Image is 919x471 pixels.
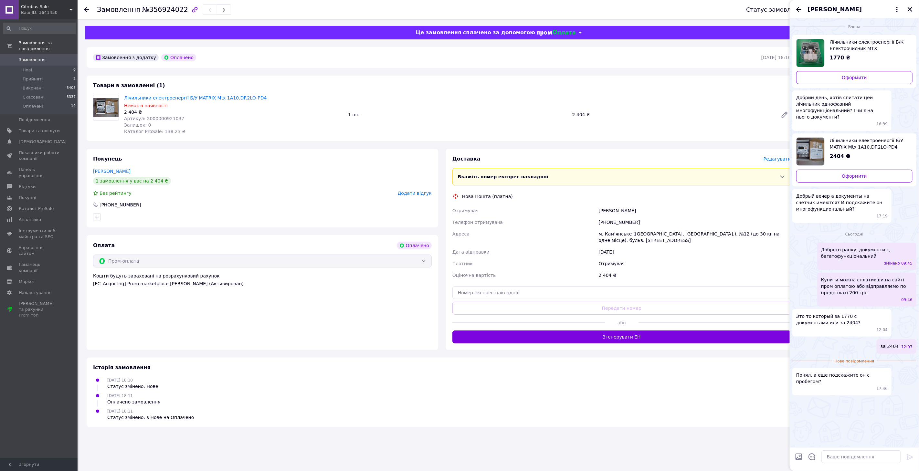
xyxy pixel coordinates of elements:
div: [PERSON_NAME] [597,205,792,216]
span: 09:45 12.08.2025 [901,261,913,266]
div: м. Кам'янське ([GEOGRAPHIC_DATA], [GEOGRAPHIC_DATA].), №12 (до 30 кг на одне місце): бульв. [STRE... [597,228,792,246]
span: Залишок: 0 [124,122,151,128]
input: Пошук [3,23,76,34]
span: №356924022 [142,6,188,14]
div: Prom топ [19,312,60,318]
span: Дата відправки [452,249,490,255]
span: Маркет [19,279,35,285]
span: Виконані [23,85,43,91]
div: Статус замовлення [746,6,806,13]
div: 1 шт. [345,110,569,119]
span: Вчора [846,24,863,30]
span: [DATE] 18:11 [107,409,133,413]
span: 12:04 12.08.2025 [877,327,888,333]
img: Лічильники електроенергії Б/У MATRIX Mtx 1A10.DF.2LO-PD4 [93,98,119,117]
span: Управління сайтом [19,245,60,256]
span: Сьогодні [843,232,866,237]
span: Показники роботи компанії [19,150,60,162]
span: Лічильники електроенергії Б/У MATRIX Mtx 1A10.DF.2LO-PD4 [830,137,907,150]
div: [PHONE_NUMBER] [99,202,142,208]
span: Це замовлення сплачено за допомогою [416,29,535,36]
img: 3457413934_w640_h640_schetchiki-elektroenergii-bu.jpg [797,138,824,165]
span: Каталог ProSale [19,206,54,212]
span: 5337 [67,94,76,100]
span: [DATE] 18:10 [107,378,133,382]
a: Переглянути товар [796,39,913,67]
span: Это то который за 1770 с документами или за 2404? [796,313,888,326]
span: Нове повідомлення [832,359,877,364]
button: Згенерувати ЕН [452,330,791,343]
span: Добрый вечер а документы на счетчик имеются? И подскажите он многофункциональный? [796,193,888,212]
button: Назад [795,5,803,13]
div: Ваш ID: 3641450 [21,10,78,16]
span: 2404 ₴ [830,153,850,159]
div: Оплачено замовлення [107,399,160,405]
div: Статус змінено: Нове [107,383,158,390]
a: Лічильники електроенергії Б/У MATRIX Mtx 1A10.DF.2LO-PD4 [124,95,267,100]
div: 1 замовлення у вас на 2 404 ₴ [93,177,171,185]
span: 12:07 12.08.2025 [901,344,913,350]
span: 09:46 12.08.2025 [901,297,913,303]
span: 16:39 11.08.2025 [877,121,888,127]
div: 2 404 ₴ [124,109,343,115]
span: [PERSON_NAME] [808,5,862,14]
span: 0 [73,67,76,73]
span: Редагувати [764,156,791,162]
span: 17:46 12.08.2025 [877,386,888,392]
span: Повідомлення [19,117,50,123]
span: 19 [71,103,76,109]
div: [PHONE_NUMBER] [597,216,792,228]
button: [PERSON_NAME] [808,5,901,14]
span: Платник [452,261,473,266]
div: 2 404 ₴ [597,269,792,281]
div: Отримувач [597,258,792,269]
span: Адреса [452,231,470,236]
div: Нова Пошта (платна) [460,193,514,200]
span: або [605,319,639,326]
span: [PERSON_NAME] та рахунки [19,301,60,319]
span: Оплачені [23,103,43,109]
span: Історія замовлення [93,364,151,371]
span: Оплата [93,242,115,248]
div: 11.08.2025 [792,23,916,30]
span: Артикул: 2000000921037 [124,116,184,121]
a: Редагувати [778,108,791,121]
span: Замовлення [97,6,140,14]
span: Інструменти веб-майстра та SEO [19,228,60,240]
span: Доброго ранку, документи є, багатофункціональний [821,246,913,259]
img: 4142807588_w640_h640_schetchiki-elektroenergii-bu.jpg [797,39,824,67]
span: змінено [884,261,901,266]
span: Немає в наявності [124,103,168,108]
span: Скасовані [23,94,45,100]
span: Додати відгук [398,191,432,196]
span: Купити можна сплативши на сайті пром оплатою або відправляємо по предоплаті 200 грн [821,277,913,296]
span: Каталог ProSale: 138.23 ₴ [124,129,185,134]
time: [DATE] 18:10 [761,55,791,60]
span: Добрий день, хотів спитати цей лічильник однофазний многофункціональний? І чи є на нього документи? [796,94,888,120]
a: [PERSON_NAME] [93,169,131,174]
button: Відкрити шаблони відповідей [808,453,816,461]
span: [DEMOGRAPHIC_DATA] [19,139,67,145]
a: Оформити [796,71,913,84]
span: Товари та послуги [19,128,60,134]
span: Вкажіть номер експрес-накладної [458,174,548,179]
div: [DATE] [597,246,792,258]
span: Нові [23,67,32,73]
span: за 2404 [881,343,899,350]
a: Переглянути товар [796,137,913,166]
span: 1770 ₴ [830,55,850,61]
a: Оформити [796,170,913,183]
span: Cifrobus Sale [21,4,69,10]
div: Повернутися назад [84,6,89,13]
div: Кошти будуть зараховані на розрахунковий рахунок [93,273,432,287]
div: Замовлення з додатку [93,54,159,61]
span: Налаштування [19,290,52,296]
span: Оціночна вартість [452,273,496,278]
span: 2 [73,76,76,82]
span: Панель управління [19,167,60,178]
span: Отримувач [452,208,479,213]
span: Прийняті [23,76,43,82]
div: 2 404 ₴ [570,110,776,119]
span: [DATE] 18:11 [107,393,133,398]
span: Телефон отримувача [452,220,503,225]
